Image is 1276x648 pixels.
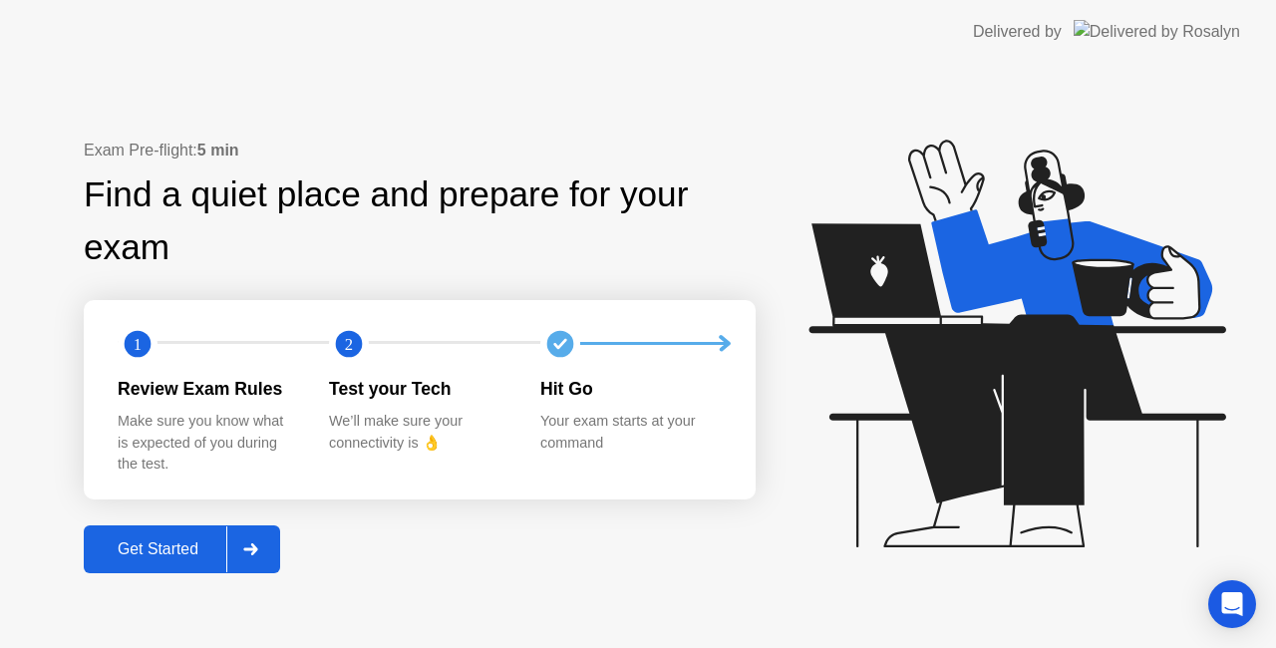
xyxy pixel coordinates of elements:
[540,411,720,454] div: Your exam starts at your command
[84,139,756,162] div: Exam Pre-flight:
[1074,20,1240,43] img: Delivered by Rosalyn
[973,20,1062,44] div: Delivered by
[90,540,226,558] div: Get Started
[329,411,508,454] div: We’ll make sure your connectivity is 👌
[84,525,280,573] button: Get Started
[1208,580,1256,628] div: Open Intercom Messenger
[84,168,756,274] div: Find a quiet place and prepare for your exam
[540,376,720,402] div: Hit Go
[345,334,353,353] text: 2
[329,376,508,402] div: Test your Tech
[197,142,239,159] b: 5 min
[118,376,297,402] div: Review Exam Rules
[118,411,297,476] div: Make sure you know what is expected of you during the test.
[134,334,142,353] text: 1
